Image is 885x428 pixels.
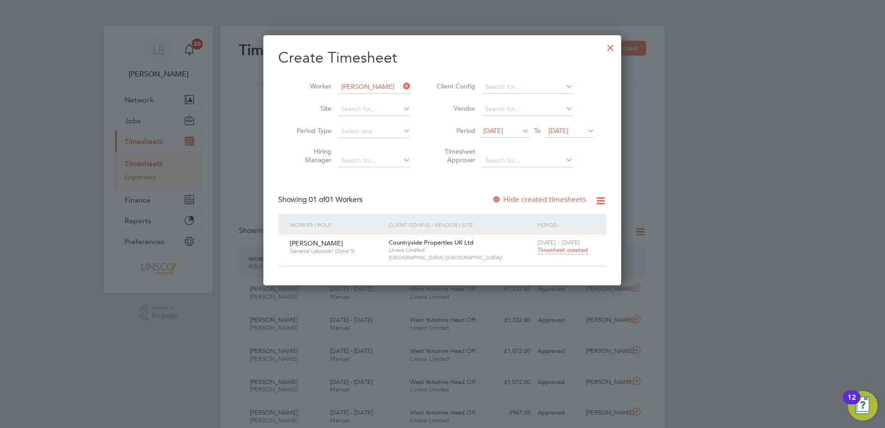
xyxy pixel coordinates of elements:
[338,125,411,138] input: Select one
[290,239,343,247] span: [PERSON_NAME]
[482,154,573,167] input: Search for...
[482,103,573,116] input: Search for...
[290,247,382,255] span: General Labourer (Zone 5)
[290,104,331,113] label: Site
[389,246,533,254] span: Linsco Limited
[386,214,535,235] div: Client Config / Vendor / Site
[290,126,331,135] label: Period Type
[537,246,588,254] span: Timesheet created
[492,195,586,204] label: Hide created timesheets
[287,214,386,235] div: Worker / Role
[338,103,411,116] input: Search for...
[537,239,580,246] span: [DATE] - [DATE]
[389,254,533,261] span: [GEOGRAPHIC_DATA] ([GEOGRAPHIC_DATA])
[548,126,568,135] span: [DATE]
[531,125,543,137] span: To
[434,104,475,113] label: Vendor
[482,81,573,94] input: Search for...
[278,195,364,205] div: Showing
[309,195,362,204] span: 01 Workers
[848,391,878,421] button: Open Resource Center, 12 new notifications
[389,239,474,246] span: Countryside Properties UK Ltd
[338,154,411,167] input: Search for...
[434,126,475,135] label: Period
[848,397,856,409] div: 12
[309,195,325,204] span: 01 of
[290,147,331,164] label: Hiring Manager
[434,147,475,164] label: Timesheet Approver
[483,126,503,135] span: [DATE]
[535,214,597,235] div: Period
[338,81,411,94] input: Search for...
[290,82,331,90] label: Worker
[434,82,475,90] label: Client Config
[278,48,606,68] h2: Create Timesheet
